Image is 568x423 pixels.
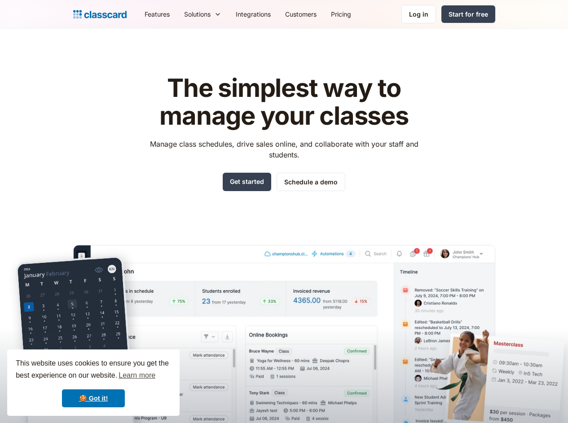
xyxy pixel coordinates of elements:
a: Start for free [441,5,495,23]
h1: The simplest way to manage your classes [141,74,427,130]
span: This website uses cookies to ensure you get the best experience on our website. [16,358,171,382]
a: Features [137,4,177,24]
div: Solutions [177,4,229,24]
a: Logo [73,8,127,21]
div: Solutions [184,9,211,19]
a: Log in [401,5,436,23]
a: Customers [278,4,324,24]
div: Log in [409,9,428,19]
a: learn more about cookies [117,369,157,382]
a: Pricing [324,4,358,24]
a: dismiss cookie message [62,389,125,407]
a: Schedule a demo [277,173,345,191]
a: Get started [223,173,271,191]
a: Integrations [229,4,278,24]
div: Start for free [449,9,488,19]
p: Manage class schedules, drive sales online, and collaborate with your staff and students. [141,139,427,160]
div: cookieconsent [7,349,180,416]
